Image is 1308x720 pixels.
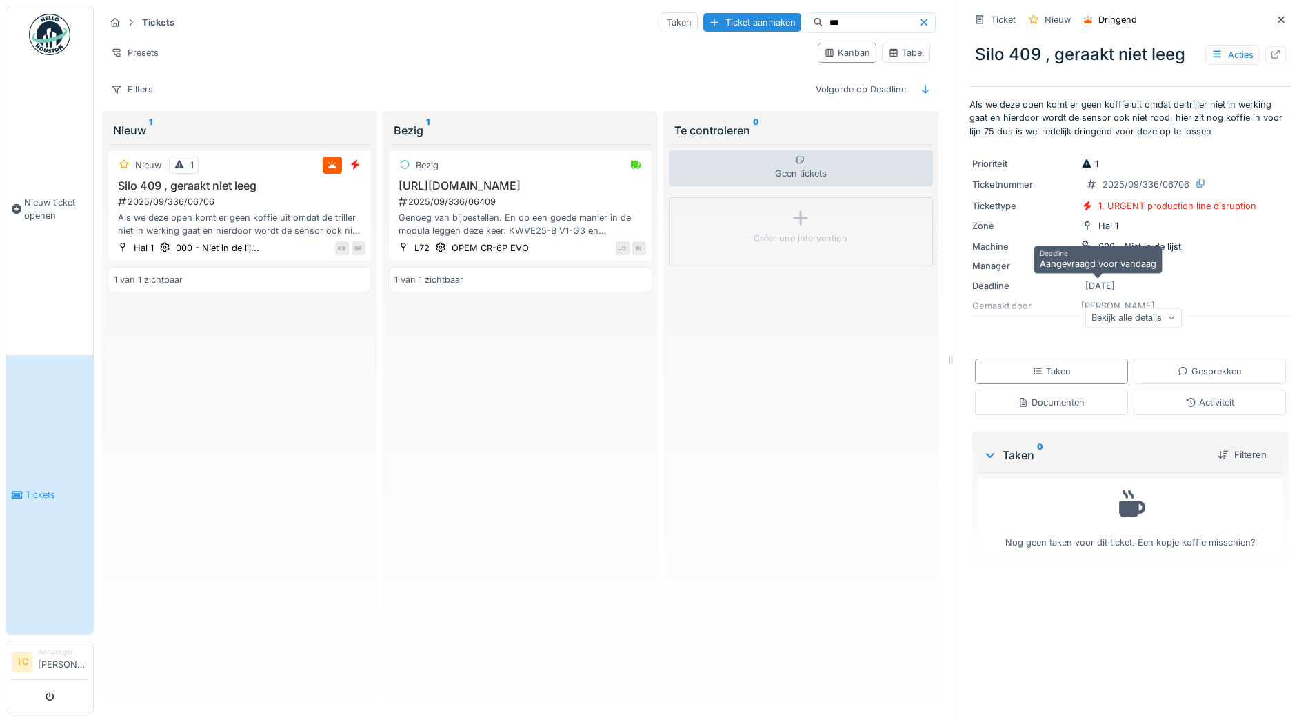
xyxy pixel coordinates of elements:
[134,241,154,254] div: Hal 1
[1205,45,1260,65] div: Acties
[703,13,801,32] div: Ticket aanmaken
[987,485,1274,549] div: Nog geen taken voor dit ticket. Een kopje koffie misschien?
[394,179,646,192] h3: [URL][DOMAIN_NAME]
[991,13,1016,26] div: Ticket
[1085,308,1182,328] div: Bekijk alle details
[105,43,165,63] div: Presets
[753,122,759,139] sup: 0
[824,46,870,59] div: Kanban
[416,159,439,172] div: Bezig
[809,79,912,99] div: Volgorde op Deadline
[972,199,1076,212] div: Tickettype
[12,647,88,680] a: TC Aanvrager[PERSON_NAME]
[674,122,927,139] div: Te controleren
[6,63,93,355] a: Nieuw ticket openen
[352,241,365,255] div: GE
[426,122,430,139] sup: 1
[616,241,630,255] div: JD
[1032,365,1071,378] div: Taken
[1037,447,1043,463] sup: 0
[452,241,529,254] div: OPEM CR-6P EVO
[1098,13,1137,26] div: Dringend
[135,159,161,172] div: Nieuw
[149,122,152,139] sup: 1
[1098,219,1118,232] div: Hal 1
[972,259,1289,272] div: [PERSON_NAME]
[888,46,924,59] div: Tabel
[117,195,365,208] div: 2025/09/336/06706
[176,241,259,254] div: 000 - Niet in de lij...
[983,447,1207,463] div: Taken
[1103,178,1189,191] div: 2025/09/336/06706
[114,211,365,237] div: Als we deze open komt er geen koffie uit omdat de triller niet in werking gaat en hierdoor wordt ...
[105,79,159,99] div: Filters
[397,195,646,208] div: 2025/09/336/06409
[190,159,194,172] div: 1
[137,16,180,29] strong: Tickets
[114,273,183,286] div: 1 van 1 zichtbaar
[972,219,1076,232] div: Zone
[6,355,93,634] a: Tickets
[26,488,88,501] span: Tickets
[1085,279,1115,292] div: [DATE]
[38,647,88,657] div: Aanvrager
[1098,199,1256,212] div: 1. URGENT production line disruption
[754,232,847,245] div: Créer une intervention
[414,241,430,254] div: L72
[29,14,70,55] img: Badge_color-CXgf-gQk.svg
[969,37,1291,72] div: Silo 409 , geraakt niet leeg
[1045,13,1071,26] div: Nieuw
[1178,365,1242,378] div: Gesprekken
[394,122,647,139] div: Bezig
[972,259,1076,272] div: Manager
[972,157,1076,170] div: Prioriteit
[394,211,646,237] div: Genoeg van bijbestellen. En op een goede manier in de modula leggen deze keer. KWVE25-B V1-G3 en ...
[1185,396,1234,409] div: Activiteit
[972,240,1076,253] div: Machine
[24,196,88,222] span: Nieuw ticket openen
[632,241,646,255] div: BL
[394,273,463,286] div: 1 van 1 zichtbaar
[661,12,698,32] div: Taken
[972,178,1076,191] div: Ticketnummer
[1212,446,1272,464] div: Filteren
[1098,240,1181,253] div: 000 - Niet in de lijst
[114,179,365,192] h3: Silo 409 , geraakt niet leeg
[969,98,1291,138] p: Als we deze open komt er geen koffie uit omdat de triller niet in werking gaat en hierdoor wordt ...
[1034,246,1163,274] div: Aangevraagd voor vandaag
[1040,249,1156,257] h6: Deadline
[113,122,366,139] div: Nieuw
[335,241,349,255] div: KB
[38,647,88,677] li: [PERSON_NAME]
[972,279,1076,292] div: Deadline
[12,652,32,672] li: TC
[1018,396,1085,409] div: Documenten
[669,150,933,186] div: Geen tickets
[1081,157,1098,170] div: 1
